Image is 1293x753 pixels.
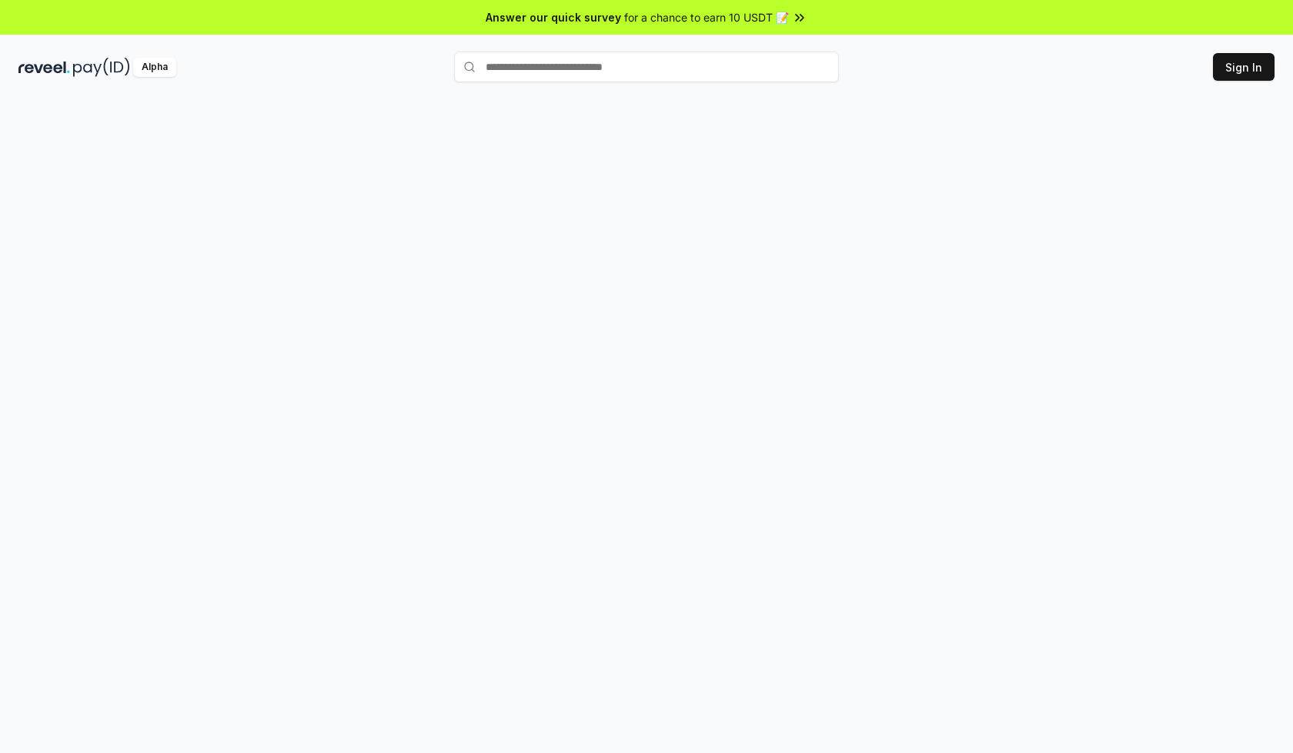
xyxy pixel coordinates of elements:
[133,58,176,77] div: Alpha
[486,9,621,25] span: Answer our quick survey
[624,9,789,25] span: for a chance to earn 10 USDT 📝
[18,58,70,77] img: reveel_dark
[1213,53,1275,81] button: Sign In
[73,58,130,77] img: pay_id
